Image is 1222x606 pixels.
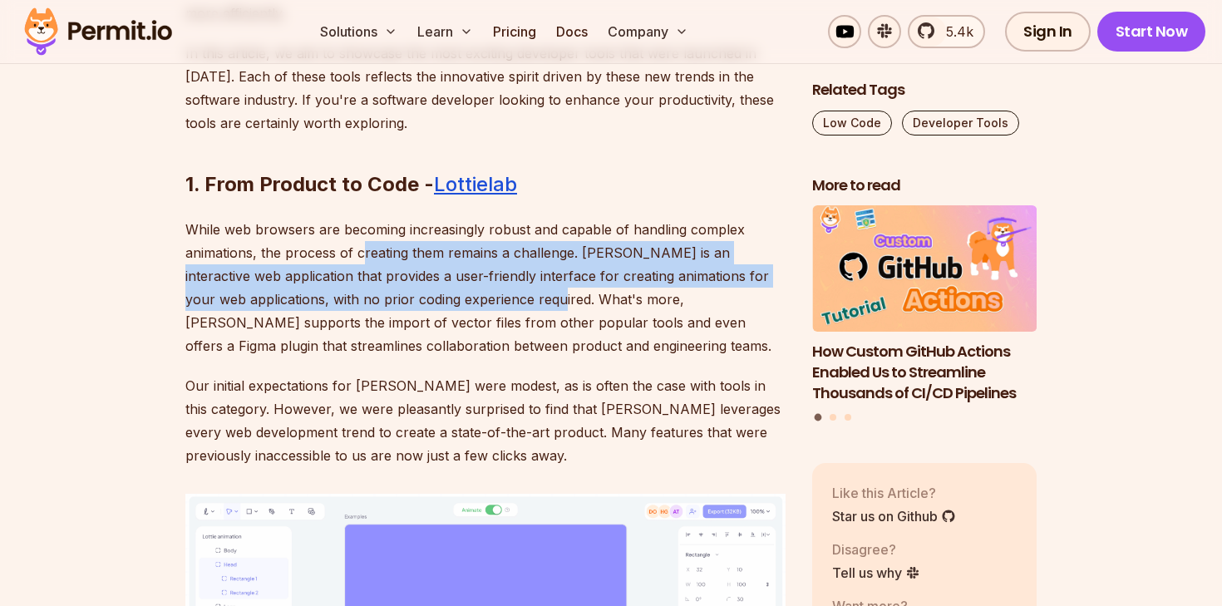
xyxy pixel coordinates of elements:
[313,15,404,48] button: Solutions
[832,483,956,503] p: Like this Article?
[845,414,851,421] button: Go to slide 3
[434,172,517,196] a: Lottielab
[902,111,1019,135] a: Developer Tools
[812,206,1037,424] div: Posts
[1097,12,1206,52] a: Start Now
[812,206,1037,333] img: How Custom GitHub Actions Enabled Us to Streamline Thousands of CI/CD Pipelines
[812,80,1037,101] h2: Related Tags
[812,206,1037,404] a: How Custom GitHub Actions Enabled Us to Streamline Thousands of CI/CD PipelinesHow Custom GitHub ...
[830,414,836,421] button: Go to slide 2
[812,206,1037,404] li: 1 of 3
[936,22,973,42] span: 5.4k
[185,374,786,467] p: Our initial expectations for [PERSON_NAME] were modest, as is often the case with tools in this c...
[549,15,594,48] a: Docs
[908,15,985,48] a: 5.4k
[832,506,956,526] a: Star us on Github
[815,414,822,421] button: Go to slide 1
[1005,12,1091,52] a: Sign In
[486,15,543,48] a: Pricing
[601,15,695,48] button: Company
[812,342,1037,403] h3: How Custom GitHub Actions Enabled Us to Streamline Thousands of CI/CD Pipelines
[185,105,786,198] h2: 1. From Product to Code -
[17,3,180,60] img: Permit logo
[411,15,480,48] button: Learn
[812,175,1037,196] h2: More to read
[812,111,892,135] a: Low Code
[185,218,786,357] p: While web browsers are becoming increasingly robust and capable of handling complex animations, t...
[832,539,920,559] p: Disagree?
[832,563,920,583] a: Tell us why
[185,42,786,135] p: In this article, we aim to showcase the most exciting developer tools that were launched in [DATE...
